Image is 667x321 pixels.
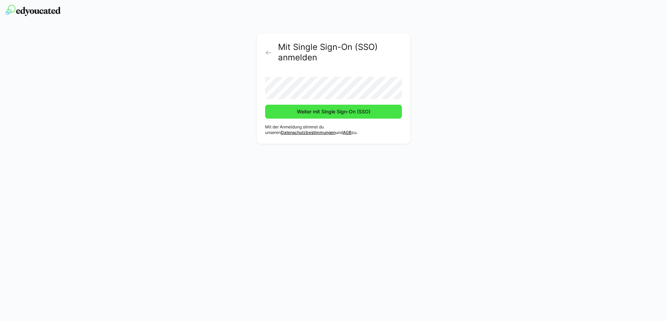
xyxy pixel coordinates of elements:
[343,130,352,135] a: AGB
[6,5,61,16] img: edyoucated
[265,105,402,119] button: Weiter mit Single Sign-On (SSO)
[265,124,402,135] p: Mit der Anmeldung stimmst du unseren und zu.
[281,130,336,135] a: Datenschutzbestimmungen
[296,108,372,115] span: Weiter mit Single Sign-On (SSO)
[278,42,402,63] h2: Mit Single Sign-On (SSO) anmelden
